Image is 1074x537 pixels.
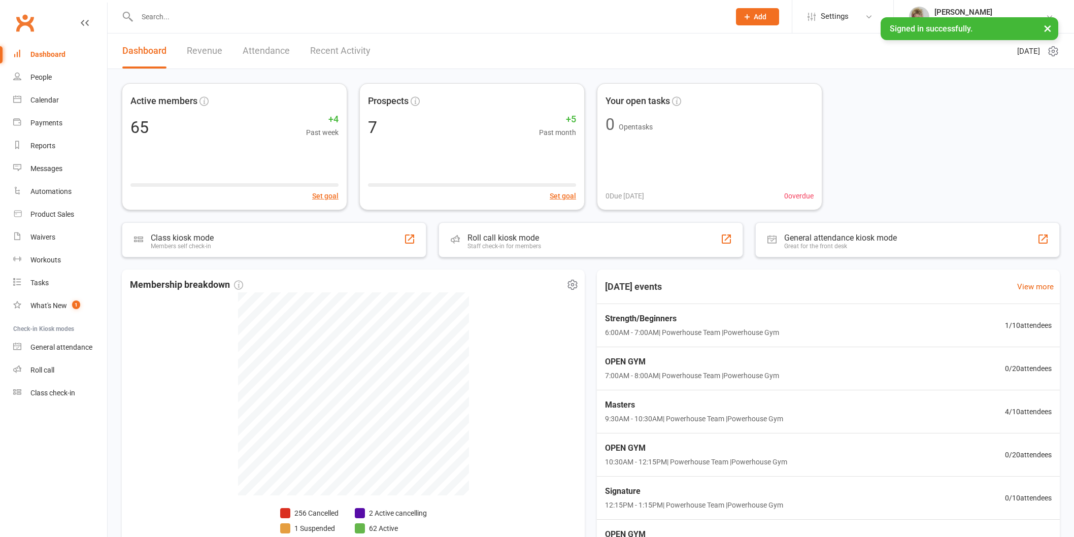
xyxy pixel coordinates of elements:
[30,233,55,241] div: Waivers
[13,272,107,294] a: Tasks
[821,5,849,28] span: Settings
[1038,17,1057,39] button: ×
[30,96,59,104] div: Calendar
[934,17,1046,26] div: Powerhouse Physiotherapy Pty Ltd
[130,94,197,109] span: Active members
[13,249,107,272] a: Workouts
[310,33,371,69] a: Recent Activity
[605,499,783,511] span: 12:15PM - 1:15PM | Powerhouse Team | Powerhouse Gym
[30,164,62,173] div: Messages
[605,355,779,368] span: OPEN GYM
[368,94,409,109] span: Prospects
[605,312,779,325] span: Strength/Beginners
[30,366,54,374] div: Roll call
[355,508,427,519] li: 2 Active cancelling
[1017,281,1054,293] a: View more
[1005,320,1052,331] span: 1 / 10 attendees
[187,33,222,69] a: Revenue
[151,243,214,250] div: Members self check-in
[606,190,644,202] span: 0 Due [DATE]
[312,190,339,202] button: Set goal
[784,233,897,243] div: General attendance kiosk mode
[13,382,107,405] a: Class kiosk mode
[122,33,166,69] a: Dashboard
[890,24,972,33] span: Signed in successfully.
[736,8,779,25] button: Add
[754,13,766,21] span: Add
[280,508,339,519] li: 256 Cancelled
[30,187,72,195] div: Automations
[72,300,80,309] span: 1
[134,10,723,24] input: Search...
[280,523,339,534] li: 1 Suspended
[550,190,576,202] button: Set goal
[13,226,107,249] a: Waivers
[605,327,779,338] span: 6:00AM - 7:00AM | Powerhouse Team | Powerhouse Gym
[605,413,783,424] span: 9:30AM - 10:30AM | Powerhouse Team | Powerhouse Gym
[784,190,814,202] span: 0 overdue
[30,142,55,150] div: Reports
[13,203,107,226] a: Product Sales
[243,33,290,69] a: Attendance
[13,294,107,317] a: What's New1
[30,210,74,218] div: Product Sales
[606,116,615,132] div: 0
[30,50,65,58] div: Dashboard
[1005,406,1052,417] span: 4 / 10 attendees
[934,8,1046,17] div: [PERSON_NAME]
[909,7,929,27] img: thumb_image1590539733.png
[30,256,61,264] div: Workouts
[605,398,783,412] span: Masters
[13,359,107,382] a: Roll call
[1017,45,1040,57] span: [DATE]
[467,233,541,243] div: Roll call kiosk mode
[355,523,427,534] li: 62 Active
[13,336,107,359] a: General attendance kiosk mode
[30,119,62,127] div: Payments
[1005,363,1052,374] span: 0 / 20 attendees
[30,389,75,397] div: Class check-in
[539,127,576,138] span: Past month
[13,157,107,180] a: Messages
[539,112,576,127] span: +5
[13,66,107,89] a: People
[13,112,107,135] a: Payments
[1005,492,1052,504] span: 0 / 10 attendees
[30,301,67,310] div: What's New
[12,10,38,36] a: Clubworx
[605,442,787,455] span: OPEN GYM
[1005,449,1052,460] span: 0 / 20 attendees
[605,485,783,498] span: Signature
[13,89,107,112] a: Calendar
[605,456,787,467] span: 10:30AM - 12:15PM | Powerhouse Team | Powerhouse Gym
[30,279,49,287] div: Tasks
[606,94,670,109] span: Your open tasks
[151,233,214,243] div: Class kiosk mode
[784,243,897,250] div: Great for the front desk
[306,112,339,127] span: +4
[130,119,149,136] div: 65
[30,343,92,351] div: General attendance
[306,127,339,138] span: Past week
[130,278,243,292] span: Membership breakdown
[13,43,107,66] a: Dashboard
[13,180,107,203] a: Automations
[30,73,52,81] div: People
[368,119,377,136] div: 7
[605,370,779,381] span: 7:00AM - 8:00AM | Powerhouse Team | Powerhouse Gym
[13,135,107,157] a: Reports
[597,278,670,296] h3: [DATE] events
[467,243,541,250] div: Staff check-in for members
[619,123,653,131] span: Open tasks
